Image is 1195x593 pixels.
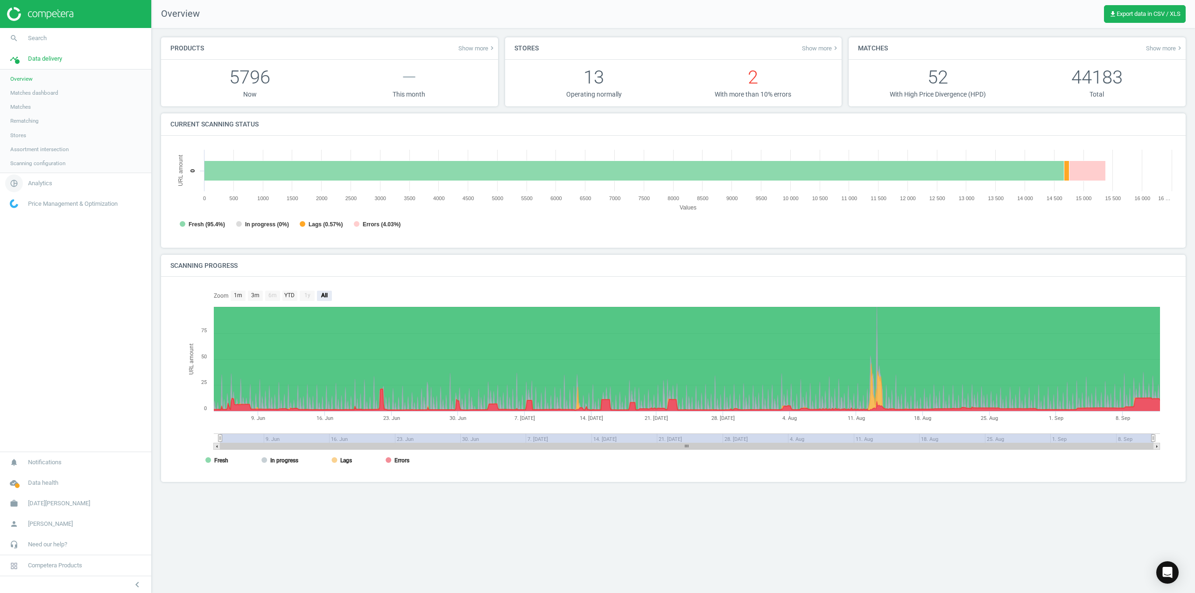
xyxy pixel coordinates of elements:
[668,195,679,201] text: 8000
[10,132,26,139] span: Stores
[5,495,23,512] i: work
[189,169,196,172] text: 0
[858,64,1017,90] p: 52
[268,292,277,299] text: 6m
[900,195,916,201] tspan: 12 000
[1158,195,1170,201] tspan: 16 …
[316,195,327,201] text: 2000
[580,415,603,421] tspan: 14. [DATE]
[394,457,409,464] tspan: Errors
[28,520,73,528] span: [PERSON_NAME]
[28,561,82,570] span: Competera Products
[1017,64,1176,90] p: 44183
[514,64,674,90] p: 13
[234,292,242,299] text: 1m
[673,90,832,99] p: With more than 10% errors
[871,195,886,201] tspan: 11 500
[28,499,90,508] span: [DATE][PERSON_NAME]
[550,195,562,201] text: 6000
[363,221,401,228] tspan: Errors (4.03%)
[152,7,200,21] span: Overview
[126,579,149,591] button: chevron_left
[132,579,143,590] i: chevron_left
[680,204,696,211] tspan: Values
[201,328,207,334] text: 75
[316,415,333,421] tspan: 16. Jun
[201,379,207,385] text: 25
[177,154,184,186] tspan: URL amount
[988,195,1004,201] tspan: 13 500
[832,44,839,52] i: keyboard_arrow_right
[645,415,668,421] tspan: 21. [DATE]
[5,174,23,192] i: pie_chart_outlined
[5,50,23,68] i: timeline
[1017,90,1176,99] p: Total
[521,195,532,201] text: 5500
[28,479,58,487] span: Data health
[28,55,62,63] span: Data delivery
[5,536,23,553] i: headset_mic
[345,195,357,201] text: 2500
[1076,195,1092,201] tspan: 15 000
[1047,195,1062,201] tspan: 14 500
[756,195,767,201] text: 9500
[230,195,238,201] text: 500
[7,7,73,21] img: ajHJNr6hYgQAAAAASUVORK5CYII=
[402,66,416,88] span: —
[842,195,858,201] tspan: 11 000
[330,90,489,99] p: This month
[204,405,207,412] text: 0
[10,160,65,167] span: Scanning configuration
[639,195,650,201] text: 7500
[28,458,62,467] span: Notifications
[514,90,674,99] p: Operating normally
[245,221,289,228] tspan: In progress (0%)
[257,195,268,201] text: 1000
[782,415,797,421] tspan: 4. Aug
[284,292,295,299] text: YTD
[514,415,535,421] tspan: 7. [DATE]
[161,113,268,135] h4: Current scanning status
[340,457,352,464] tspan: Lags
[270,457,298,464] tspan: In progress
[5,453,23,471] i: notifications
[463,195,474,201] text: 4500
[1104,5,1186,23] button: get_appExport data in CSV / XLS
[383,415,400,421] tspan: 23. Jun
[433,195,444,201] text: 4000
[28,200,118,208] span: Price Management & Optimization
[189,221,225,228] tspan: Fresh (95.4%)
[214,293,229,299] text: Zoom
[858,90,1017,99] p: With High Price Divergence (HPD)
[1109,10,1117,18] i: get_app
[726,195,738,201] text: 9000
[374,195,386,201] text: 3000
[201,354,207,360] text: 50
[1156,561,1179,584] div: Open Intercom Messenger
[214,457,228,464] tspan: Fresh
[488,44,496,52] i: keyboard_arrow_right
[1116,415,1130,421] tspan: 8. Sep
[251,415,265,421] tspan: 9. Jun
[802,44,839,52] a: Show morekeyboard_arrow_right
[5,474,23,492] i: cloud_done
[802,44,839,52] span: Show more
[161,37,213,59] h4: Products
[28,34,47,42] span: Search
[849,37,897,59] h4: Matches
[287,195,298,201] text: 1500
[981,415,998,421] tspan: 25. Aug
[161,255,247,277] h4: Scanning progress
[783,195,799,201] tspan: 10 000
[1109,10,1181,18] span: Export data in CSV / XLS
[10,75,33,83] span: Overview
[1146,44,1183,52] a: Show morekeyboard_arrow_right
[580,195,591,201] text: 6500
[5,29,23,47] i: search
[203,195,206,201] text: 0
[458,44,496,52] span: Show more
[458,44,496,52] a: Show morekeyboard_arrow_right
[10,89,58,97] span: Matches dashboard
[28,540,67,549] span: Need our help?
[1134,195,1150,201] tspan: 16 000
